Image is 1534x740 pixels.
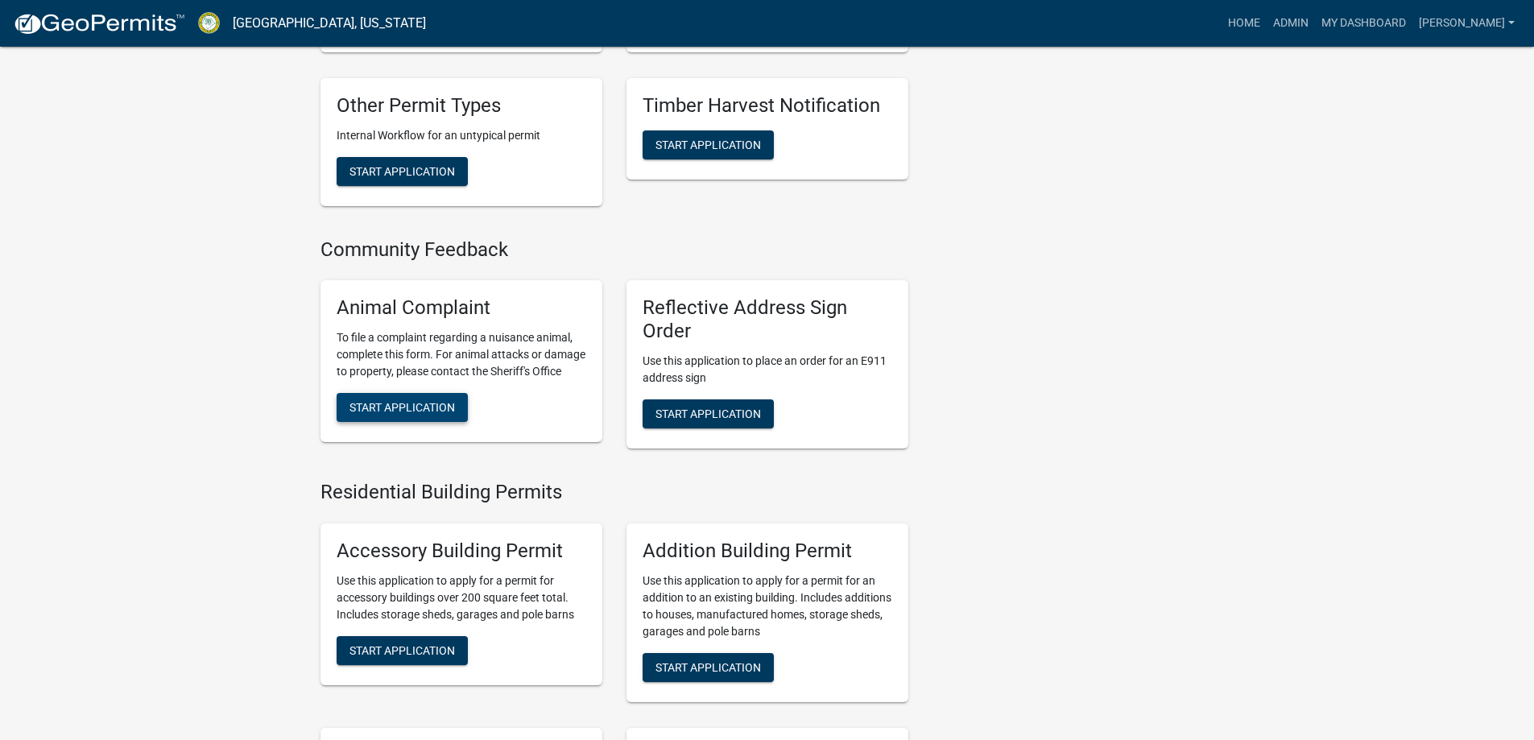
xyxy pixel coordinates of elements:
[349,643,455,656] span: Start Application
[198,12,220,34] img: Crawford County, Georgia
[643,296,892,343] h5: Reflective Address Sign Order
[655,407,761,420] span: Start Application
[349,164,455,177] span: Start Application
[1222,8,1267,39] a: Home
[337,573,586,623] p: Use this application to apply for a permit for accessory buildings over 200 square feet total. In...
[643,130,774,159] button: Start Application
[337,94,586,118] h5: Other Permit Types
[655,660,761,673] span: Start Application
[337,636,468,665] button: Start Application
[643,573,892,640] p: Use this application to apply for a permit for an addition to an existing building. Includes addi...
[643,653,774,682] button: Start Application
[643,94,892,118] h5: Timber Harvest Notification
[1412,8,1521,39] a: [PERSON_NAME]
[337,329,586,380] p: To file a complaint regarding a nuisance animal, complete this form. For animal attacks or damage...
[320,238,908,262] h4: Community Feedback
[337,393,468,422] button: Start Application
[337,539,586,563] h5: Accessory Building Permit
[643,399,774,428] button: Start Application
[1267,8,1315,39] a: Admin
[320,481,908,504] h4: Residential Building Permits
[337,127,586,144] p: Internal Workflow for an untypical permit
[233,10,426,37] a: [GEOGRAPHIC_DATA], [US_STATE]
[643,353,892,387] p: Use this application to place an order for an E911 address sign
[655,138,761,151] span: Start Application
[337,157,468,186] button: Start Application
[643,539,892,563] h5: Addition Building Permit
[337,296,586,320] h5: Animal Complaint
[349,401,455,414] span: Start Application
[1315,8,1412,39] a: My Dashboard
